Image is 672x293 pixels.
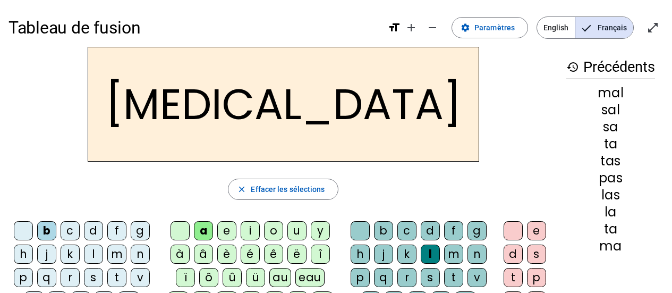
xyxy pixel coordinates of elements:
div: ma [566,240,655,253]
h2: [MEDICAL_DATA] [88,47,479,162]
button: Augmenter la taille de la police [401,17,422,38]
div: t [504,268,523,287]
mat-button-toggle-group: Language selection [537,16,634,39]
mat-icon: history [566,61,579,73]
div: ï [176,268,195,287]
div: g [467,221,487,240]
div: s [84,268,103,287]
h3: Précédents [566,55,655,79]
div: s [421,268,440,287]
div: f [107,221,126,240]
div: u [287,221,307,240]
button: Paramètres [452,17,528,38]
button: Entrer en plein écran [642,17,664,38]
div: q [374,268,393,287]
mat-icon: open_in_full [647,21,659,34]
div: o [264,221,283,240]
div: d [84,221,103,240]
div: e [217,221,236,240]
span: Français [575,17,633,38]
div: j [374,245,393,264]
div: ta [566,138,655,150]
div: b [374,221,393,240]
div: las [566,189,655,202]
div: ë [287,245,307,264]
div: sa [566,121,655,133]
div: sal [566,104,655,116]
h1: Tableau de fusion [8,11,379,45]
div: b [37,221,56,240]
mat-icon: add [405,21,418,34]
mat-icon: remove [426,21,439,34]
div: h [14,245,33,264]
div: m [107,245,126,264]
div: à [171,245,190,264]
div: n [467,245,487,264]
div: d [421,221,440,240]
div: k [397,245,416,264]
div: y [311,221,330,240]
div: k [61,245,80,264]
div: l [421,245,440,264]
mat-icon: close [237,185,246,194]
div: p [527,268,546,287]
mat-icon: settings [461,23,470,32]
div: n [131,245,150,264]
span: Paramètres [474,21,515,34]
div: s [527,245,546,264]
div: q [37,268,56,287]
div: ta [566,223,655,236]
div: c [397,221,416,240]
button: Effacer les sélections [228,179,338,200]
div: ô [199,268,218,287]
div: tas [566,155,655,168]
div: eau [295,268,325,287]
div: p [14,268,33,287]
div: f [444,221,463,240]
div: e [527,221,546,240]
div: c [61,221,80,240]
div: û [223,268,242,287]
div: é [241,245,260,264]
mat-icon: format_size [388,21,401,34]
div: mal [566,87,655,99]
div: h [351,245,370,264]
div: i [241,221,260,240]
div: î [311,245,330,264]
div: â [194,245,213,264]
div: l [84,245,103,264]
span: English [537,17,575,38]
div: ü [246,268,265,287]
div: d [504,245,523,264]
div: p [351,268,370,287]
span: Effacer les sélections [251,183,325,196]
div: a [194,221,213,240]
div: v [467,268,487,287]
div: t [107,268,126,287]
div: pas [566,172,655,185]
div: ê [264,245,283,264]
div: è [217,245,236,264]
div: la [566,206,655,219]
div: au [269,268,291,287]
button: Diminuer la taille de la police [422,17,443,38]
div: v [131,268,150,287]
div: r [397,268,416,287]
div: m [444,245,463,264]
div: t [444,268,463,287]
div: j [37,245,56,264]
div: r [61,268,80,287]
div: g [131,221,150,240]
